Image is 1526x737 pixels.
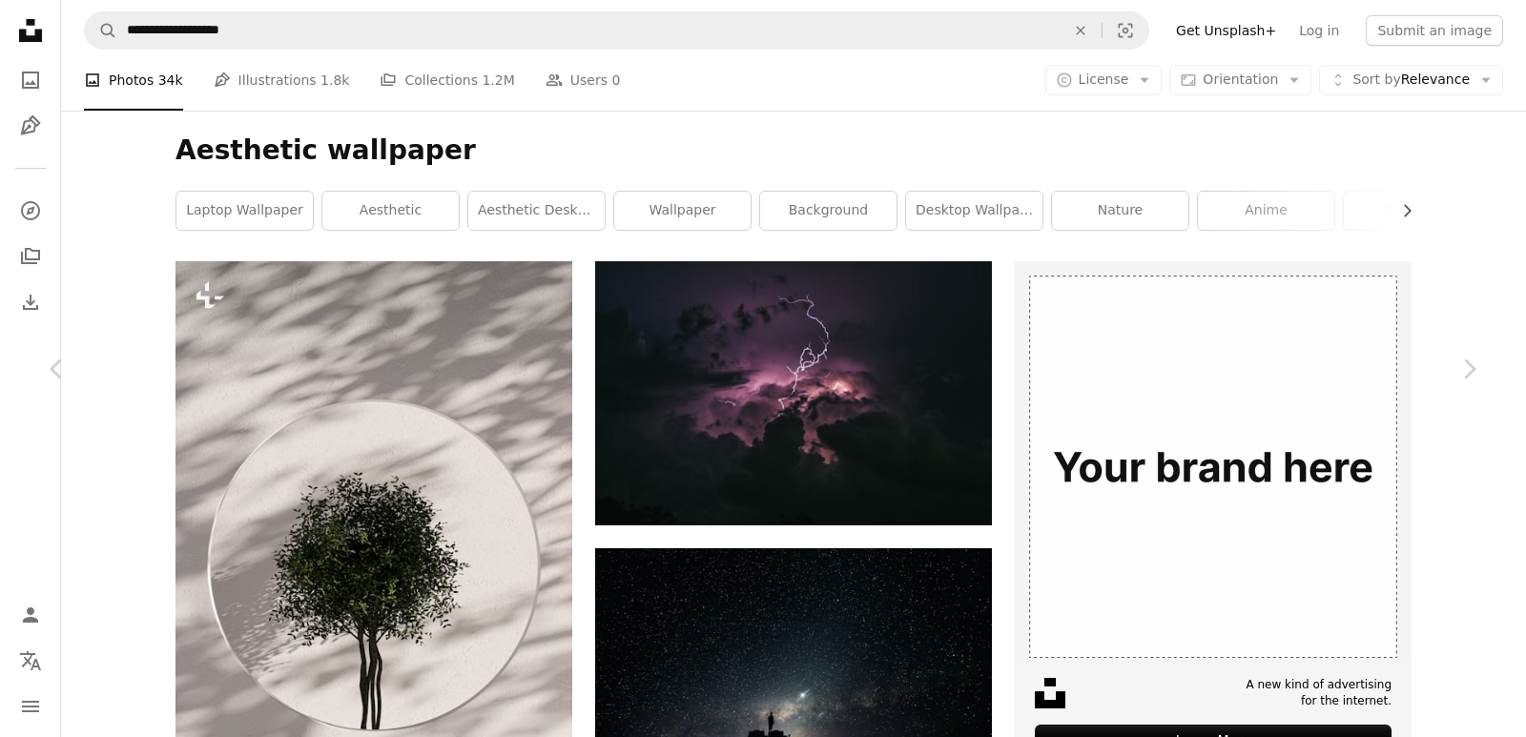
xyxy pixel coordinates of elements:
[1079,72,1129,87] span: License
[1045,65,1163,95] button: License
[546,50,621,111] a: Users 0
[175,133,1412,168] h1: Aesthetic wallpaper
[1288,15,1351,46] a: Log in
[906,192,1042,230] a: desktop wallpaper
[322,192,459,230] a: aesthetic
[1203,72,1278,87] span: Orientation
[1246,677,1392,709] span: A new kind of advertising for the internet.
[175,549,572,566] a: a white plate with a tree inside of it
[176,192,313,230] a: laptop wallpaper
[11,687,50,726] button: Menu
[11,192,50,230] a: Explore
[1060,12,1102,49] button: Clear
[1352,71,1470,90] span: Relevance
[11,642,50,680] button: Language
[468,192,605,230] a: aesthetic desktop wallpaper
[11,107,50,145] a: Illustrations
[11,596,50,634] a: Log in / Sign up
[1412,277,1526,461] a: Next
[1035,678,1065,708] img: file-1631678316303-ed18b8b5cb9cimage
[214,50,350,111] a: Illustrations 1.8k
[611,70,620,91] span: 0
[84,11,1149,50] form: Find visuals sitewide
[595,261,992,525] img: photography of lightning storm
[1198,192,1334,230] a: anime
[1344,192,1480,230] a: desktop
[595,384,992,401] a: photography of lightning storm
[85,12,117,49] button: Search Unsplash
[320,70,349,91] span: 1.8k
[482,70,514,91] span: 1.2M
[760,192,897,230] a: background
[1390,192,1412,230] button: scroll list to the right
[1319,65,1503,95] button: Sort byRelevance
[380,50,514,111] a: Collections 1.2M
[614,192,751,230] a: wallpaper
[11,237,50,276] a: Collections
[1352,72,1400,87] span: Sort by
[1052,192,1188,230] a: nature
[1165,15,1288,46] a: Get Unsplash+
[11,61,50,99] a: Photos
[1015,261,1412,658] img: file-1635990775102-c9800842e1cdimage
[1366,15,1503,46] button: Submit an image
[1103,12,1148,49] button: Visual search
[1169,65,1311,95] button: Orientation
[595,671,992,688] a: silhouette of off-road car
